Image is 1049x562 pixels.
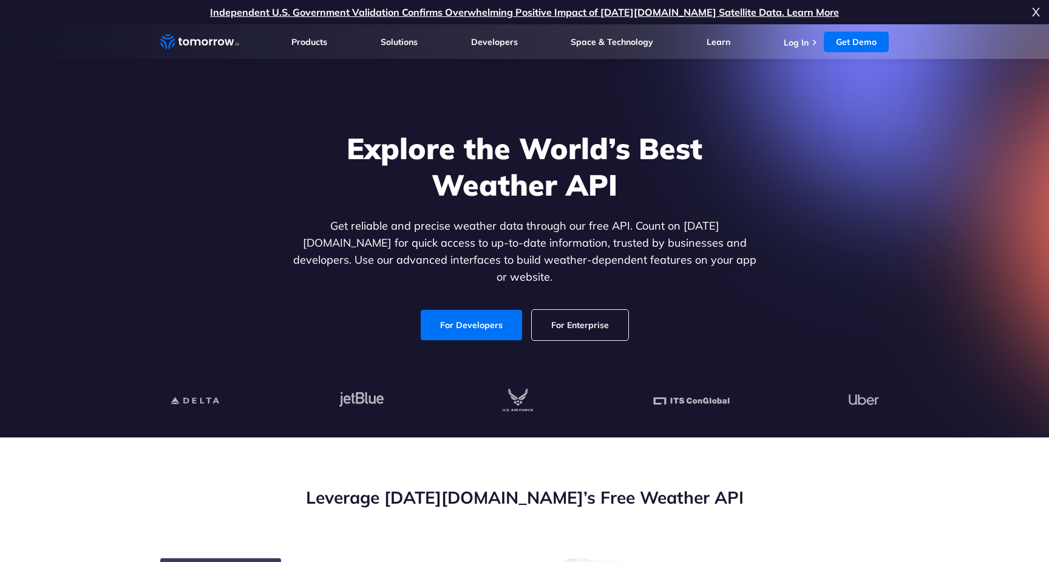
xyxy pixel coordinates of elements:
[824,32,889,52] a: Get Demo
[160,486,889,509] h2: Leverage [DATE][DOMAIN_NAME]’s Free Weather API
[290,218,759,286] p: Get reliable and precise weather data through our free API. Count on [DATE][DOMAIN_NAME] for quic...
[784,37,809,48] a: Log In
[210,6,839,18] a: Independent U.S. Government Validation Confirms Overwhelming Positive Impact of [DATE][DOMAIN_NAM...
[291,36,327,47] a: Products
[571,36,653,47] a: Space & Technology
[707,36,730,47] a: Learn
[160,33,239,51] a: Home link
[532,310,628,340] a: For Enterprise
[421,310,522,340] a: For Developers
[471,36,518,47] a: Developers
[381,36,418,47] a: Solutions
[290,130,759,203] h1: Explore the World’s Best Weather API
